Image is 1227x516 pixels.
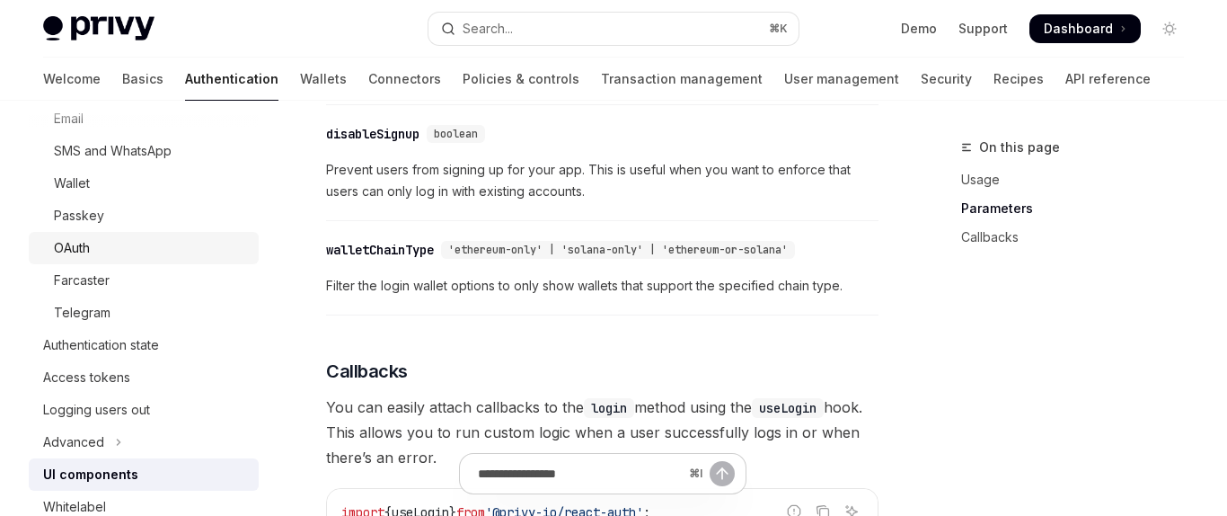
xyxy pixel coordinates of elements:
[29,232,259,264] a: OAuth
[993,58,1044,101] a: Recipes
[185,58,278,101] a: Authentication
[784,58,899,101] a: User management
[1044,20,1113,38] span: Dashboard
[54,140,172,162] div: SMS and WhatsApp
[463,58,579,101] a: Policies & controls
[43,399,150,421] div: Logging users out
[29,135,259,167] a: SMS and WhatsApp
[326,275,878,297] span: Filter the login wallet options to only show wallets that support the specified chain type.
[448,243,788,257] span: 'ethereum-only' | 'solana-only' | 'ethereum-or-solana'
[300,58,347,101] a: Wallets
[326,359,408,384] span: Callbacks
[43,58,101,101] a: Welcome
[29,394,259,426] a: Logging users out
[769,22,788,36] span: ⌘ K
[1155,14,1184,43] button: Toggle dark mode
[1029,14,1141,43] a: Dashboard
[29,426,259,458] button: Toggle Advanced section
[29,329,259,361] a: Authentication state
[43,16,154,41] img: light logo
[54,302,110,324] div: Telegram
[921,58,972,101] a: Security
[54,205,104,227] div: Passkey
[979,137,1060,158] span: On this page
[54,237,90,259] div: OAuth
[29,297,259,329] a: Telegram
[434,127,478,141] span: boolean
[54,173,90,194] div: Wallet
[43,464,138,485] div: UI components
[463,18,513,40] div: Search...
[961,194,1198,223] a: Parameters
[961,223,1198,252] a: Callbacks
[601,58,763,101] a: Transaction management
[43,367,130,388] div: Access tokens
[122,58,163,101] a: Basics
[326,395,878,470] span: You can easily attach callbacks to the method using the hook. This allows you to run custom logic...
[43,431,104,453] div: Advanced
[958,20,1008,38] a: Support
[29,361,259,394] a: Access tokens
[54,270,110,291] div: Farcaster
[326,159,878,202] span: Prevent users from signing up for your app. This is useful when you want to enforce that users ca...
[752,398,824,418] code: useLogin
[368,58,441,101] a: Connectors
[710,461,735,486] button: Send message
[478,454,682,494] input: Ask a question...
[29,458,259,491] a: UI components
[1065,58,1151,101] a: API reference
[584,398,634,418] code: login
[961,165,1198,194] a: Usage
[428,13,799,45] button: Open search
[29,264,259,297] a: Farcaster
[29,200,259,232] a: Passkey
[43,334,159,356] div: Authentication state
[29,167,259,200] a: Wallet
[326,125,419,143] div: disableSignup
[326,241,434,259] div: walletChainType
[901,20,937,38] a: Demo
